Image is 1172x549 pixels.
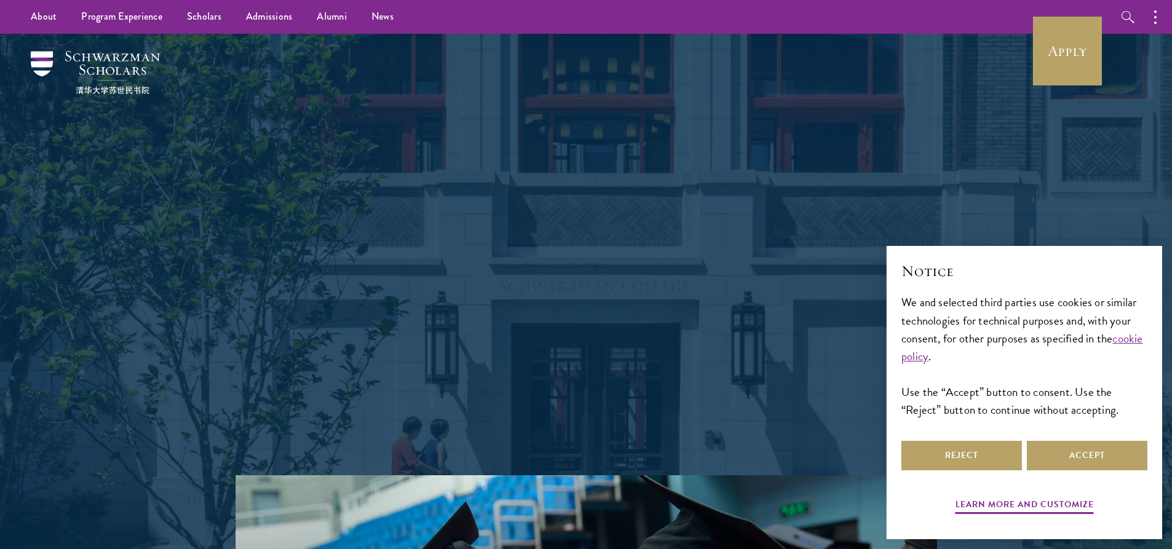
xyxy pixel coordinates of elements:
button: Accept [1027,441,1147,470]
button: Reject [901,441,1022,470]
a: cookie policy [901,330,1143,365]
a: Apply [1033,17,1102,85]
div: We and selected third parties use cookies or similar technologies for technical purposes and, wit... [901,293,1147,418]
h2: Notice [901,261,1147,282]
button: Learn more and customize [955,497,1094,516]
img: Schwarzman Scholars [31,51,160,94]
